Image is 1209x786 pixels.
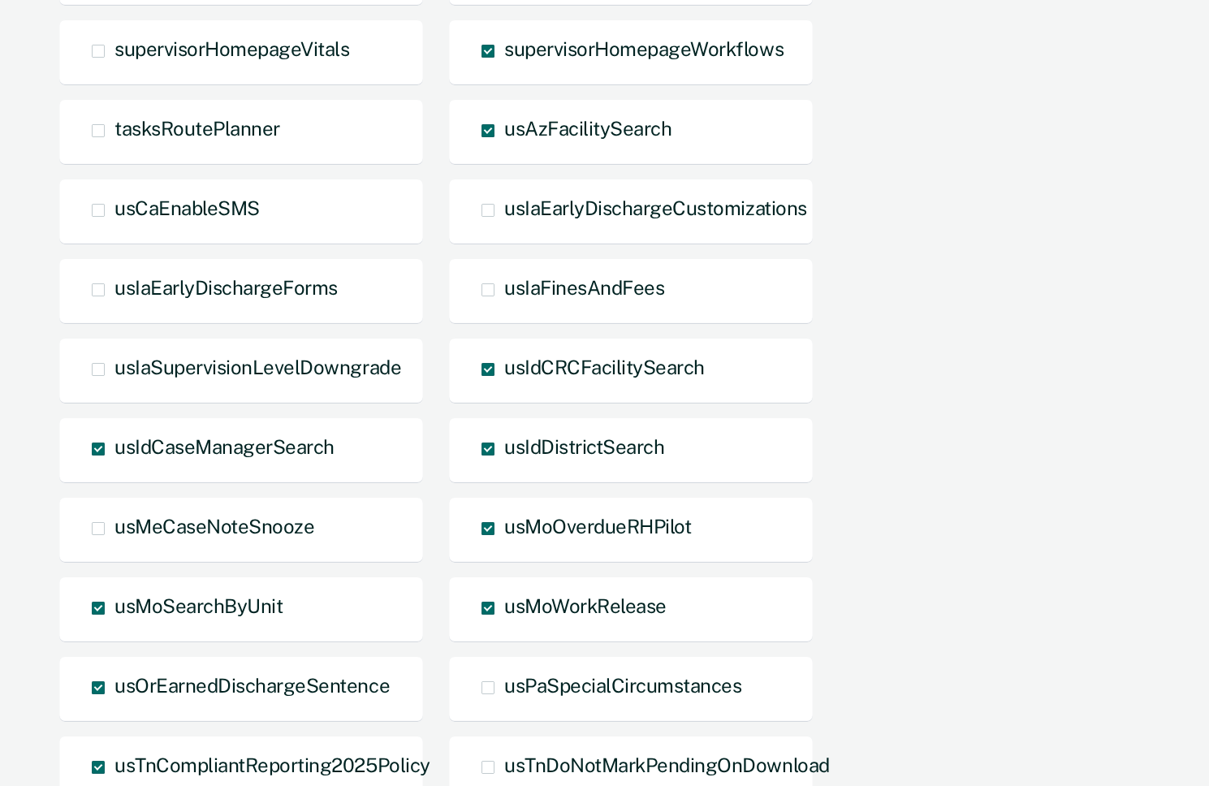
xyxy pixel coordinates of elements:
[114,356,401,378] span: usIaSupervisionLevelDowngrade
[114,515,314,538] span: usMeCaseNoteSnooze
[504,515,691,538] span: usMoOverdueRHPilot
[504,674,741,697] span: usPaSpecialCircumstances
[504,754,830,776] span: usTnDoNotMarkPendingOnDownload
[114,276,338,299] span: usIaEarlyDischargeForms
[114,674,390,697] span: usOrEarnedDischargeSentence
[504,117,671,140] span: usAzFacilitySearch
[504,594,667,617] span: usMoWorkRelease
[504,356,705,378] span: usIdCRCFacilitySearch
[114,117,280,140] span: tasksRoutePlanner
[114,594,283,617] span: usMoSearchByUnit
[504,276,664,299] span: usIaFinesAndFees
[114,196,260,219] span: usCaEnableSMS
[504,37,784,60] span: supervisorHomepageWorkflows
[114,37,349,60] span: supervisorHomepageVitals
[114,754,430,776] span: usTnCompliantReporting2025Policy
[504,196,807,219] span: usIaEarlyDischargeCustomizations
[504,435,664,458] span: usIdDistrictSearch
[114,435,335,458] span: usIdCaseManagerSearch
